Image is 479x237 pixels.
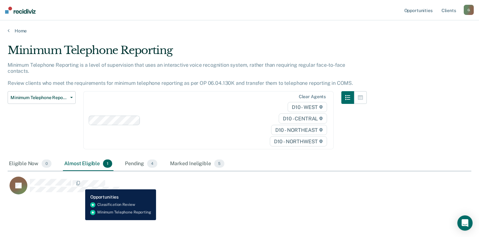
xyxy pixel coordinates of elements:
[299,94,326,99] div: Clear agents
[103,159,112,168] span: 1
[8,91,76,104] button: Minimum Telephone Reporting
[8,157,53,171] div: Eligible Now0
[8,28,471,34] a: Home
[8,176,414,202] div: CaseloadOpportunityCell-0705057
[457,215,473,231] div: Open Intercom Messenger
[8,44,367,62] div: Minimum Telephone Reporting
[63,157,113,171] div: Almost Eligible1
[279,113,327,124] span: D10 - CENTRAL
[288,102,327,112] span: D10 - WEST
[8,62,353,86] p: Minimum Telephone Reporting is a level of supervision that uses an interactive voice recognition ...
[42,159,51,168] span: 0
[147,159,157,168] span: 4
[5,7,36,14] img: Recidiviz
[169,157,226,171] div: Marked Ineligible5
[10,95,68,100] span: Minimum Telephone Reporting
[270,136,327,146] span: D10 - NORTHWEST
[124,157,159,171] div: Pending4
[214,159,224,168] span: 5
[271,125,327,135] span: D10 - NORTHEAST
[464,5,474,15] button: G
